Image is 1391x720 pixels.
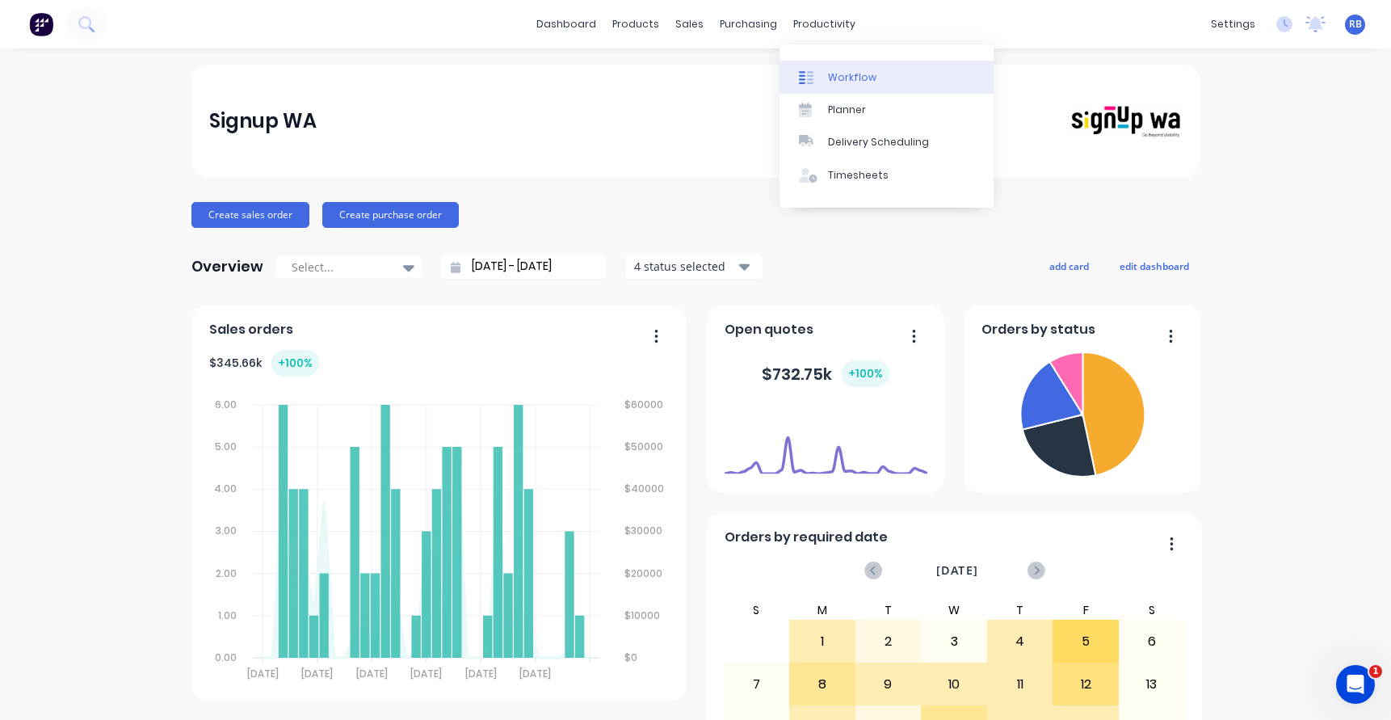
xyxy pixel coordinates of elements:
[780,126,994,158] a: Delivery Scheduling
[1053,664,1118,705] div: 12
[988,621,1053,662] div: 4
[410,667,442,680] tspan: [DATE]
[856,621,921,662] div: 2
[216,566,237,580] tspan: 2.00
[625,398,664,411] tspan: $60000
[604,12,667,36] div: products
[209,105,317,137] div: Signup WA
[246,667,278,680] tspan: [DATE]
[855,600,922,620] div: T
[209,350,319,377] div: $ 345.66k
[1109,255,1200,276] button: edit dashboard
[1069,104,1182,139] img: Signup WA
[667,12,712,36] div: sales
[301,667,333,680] tspan: [DATE]
[191,251,263,283] div: Overview
[625,255,763,279] button: 4 status selected
[842,360,889,387] div: + 100 %
[625,608,661,622] tspan: $10000
[1053,600,1119,620] div: F
[215,440,237,453] tspan: 5.00
[218,608,237,622] tspan: 1.00
[780,61,994,93] a: Workflow
[528,12,604,36] a: dashboard
[921,600,987,620] div: W
[712,12,785,36] div: purchasing
[790,621,855,662] div: 1
[856,664,921,705] div: 9
[1053,621,1118,662] div: 5
[790,664,855,705] div: 8
[1120,664,1184,705] div: 13
[1369,665,1382,678] span: 1
[725,320,813,339] span: Open quotes
[987,600,1053,620] div: T
[1120,621,1184,662] div: 6
[981,320,1095,339] span: Orders by status
[1119,600,1185,620] div: S
[465,667,497,680] tspan: [DATE]
[215,398,237,411] tspan: 6.00
[725,664,789,705] div: 7
[634,258,736,275] div: 4 status selected
[724,600,790,620] div: S
[625,440,664,453] tspan: $50000
[780,159,994,192] a: Timesheets
[1336,665,1375,704] iframe: Intercom live chat
[789,600,855,620] div: M
[780,94,994,126] a: Planner
[828,135,929,149] div: Delivery Scheduling
[762,360,889,387] div: $ 732.75k
[322,202,459,228] button: Create purchase order
[1349,17,1362,32] span: RB
[785,12,864,36] div: productivity
[1039,255,1099,276] button: add card
[828,103,866,117] div: Planner
[214,482,237,495] tspan: 4.00
[271,350,319,377] div: + 100 %
[988,664,1053,705] div: 11
[936,562,978,579] span: [DATE]
[216,524,237,537] tspan: 3.00
[356,667,388,680] tspan: [DATE]
[29,12,53,36] img: Factory
[625,524,663,537] tspan: $30000
[828,168,889,183] div: Timesheets
[625,566,663,580] tspan: $20000
[209,320,293,339] span: Sales orders
[215,651,237,664] tspan: 0.00
[1203,12,1263,36] div: settings
[922,621,986,662] div: 3
[191,202,309,228] button: Create sales order
[828,70,876,85] div: Workflow
[625,482,665,495] tspan: $40000
[922,664,986,705] div: 10
[625,651,638,664] tspan: $0
[519,667,551,680] tspan: [DATE]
